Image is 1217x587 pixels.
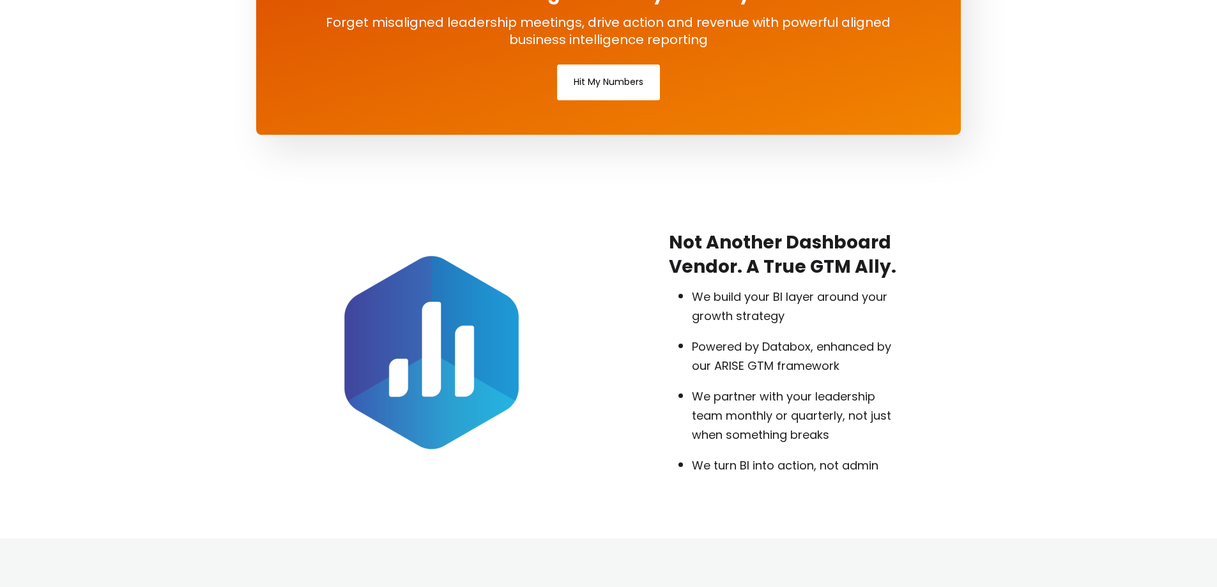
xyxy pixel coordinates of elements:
[669,231,903,279] h2: Not Another Dashboard Vendor. A True GTM Ally.
[315,236,547,469] img: databox-inc-databox
[692,339,891,374] span: Powered by Databox, enhanced by our ARISE GTM framework
[692,457,878,473] span: We turn BI into action, not admin
[692,388,891,443] span: We partner with your leadership team monthly or quarterly, not just when something breaks
[692,289,887,324] span: We build your BI layer around your growth strategy
[325,14,892,100] div: Forget misaligned leadership meetings, drive action and revenue with powerful aligned business in...
[557,65,660,100] a: Hit My Numbers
